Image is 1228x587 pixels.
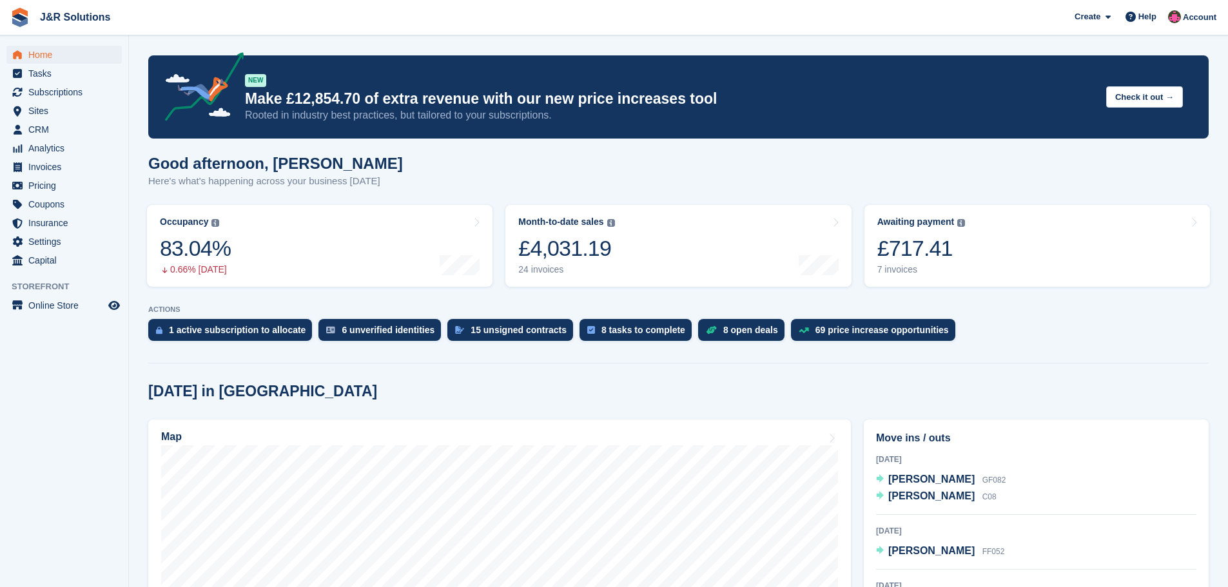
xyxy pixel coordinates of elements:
span: Insurance [28,214,106,232]
span: Tasks [28,64,106,82]
img: stora-icon-8386f47178a22dfd0bd8f6a31ec36ba5ce8667c1dd55bd0f319d3a0aa187defe.svg [10,8,30,27]
img: icon-info-grey-7440780725fd019a000dd9b08b2336e03edf1995a4989e88bcd33f0948082b44.svg [957,219,965,227]
h2: [DATE] in [GEOGRAPHIC_DATA] [148,383,377,400]
span: Analytics [28,139,106,157]
div: 15 unsigned contracts [471,325,567,335]
div: 0.66% [DATE] [160,264,231,275]
div: Occupancy [160,217,208,227]
img: contract_signature_icon-13c848040528278c33f63329250d36e43548de30e8caae1d1a13099fd9432cc5.svg [455,326,464,334]
span: C08 [982,492,997,501]
a: Awaiting payment £717.41 7 invoices [864,205,1210,287]
span: Invoices [28,158,106,176]
p: Here's what's happening across your business [DATE] [148,174,403,189]
a: menu [6,46,122,64]
a: 8 open deals [698,319,791,347]
a: Preview store [106,298,122,313]
a: 6 unverified identities [318,319,447,347]
img: Julie Morgan [1168,10,1181,23]
div: 24 invoices [518,264,614,275]
div: Awaiting payment [877,217,955,227]
div: 69 price increase opportunities [815,325,949,335]
span: Help [1138,10,1156,23]
a: 15 unsigned contracts [447,319,580,347]
a: menu [6,296,122,314]
img: price-adjustments-announcement-icon-8257ccfd72463d97f412b2fc003d46551f7dbcb40ab6d574587a9cd5c0d94... [154,52,244,126]
div: NEW [245,74,266,87]
img: icon-info-grey-7440780725fd019a000dd9b08b2336e03edf1995a4989e88bcd33f0948082b44.svg [607,219,615,227]
div: Month-to-date sales [518,217,603,227]
p: ACTIONS [148,305,1209,314]
span: Pricing [28,177,106,195]
img: task-75834270c22a3079a89374b754ae025e5fb1db73e45f91037f5363f120a921f8.svg [587,326,595,334]
button: Check it out → [1106,86,1183,108]
a: Month-to-date sales £4,031.19 24 invoices [505,205,851,287]
a: menu [6,233,122,251]
a: menu [6,120,122,139]
img: icon-info-grey-7440780725fd019a000dd9b08b2336e03edf1995a4989e88bcd33f0948082b44.svg [211,219,219,227]
span: Coupons [28,195,106,213]
div: 7 invoices [877,264,966,275]
span: CRM [28,120,106,139]
p: Make £12,854.70 of extra revenue with our new price increases tool [245,90,1096,108]
a: Occupancy 83.04% 0.66% [DATE] [147,205,492,287]
a: menu [6,158,122,176]
a: J&R Solutions [35,6,115,28]
div: 6 unverified identities [342,325,434,335]
span: GF082 [982,476,1006,485]
span: Storefront [12,280,128,293]
a: menu [6,83,122,101]
span: FF052 [982,547,1005,556]
div: [DATE] [876,454,1196,465]
a: menu [6,214,122,232]
span: Home [28,46,106,64]
div: £717.41 [877,235,966,262]
div: £4,031.19 [518,235,614,262]
p: Rooted in industry best practices, but tailored to your subscriptions. [245,108,1096,122]
a: menu [6,177,122,195]
a: menu [6,251,122,269]
div: 8 tasks to complete [601,325,685,335]
h2: Map [161,431,182,443]
a: 69 price increase opportunities [791,319,962,347]
span: Subscriptions [28,83,106,101]
a: menu [6,102,122,120]
div: 8 open deals [723,325,778,335]
img: deal-1b604bf984904fb50ccaf53a9ad4b4a5d6e5aea283cecdc64d6e3604feb123c2.svg [706,325,717,334]
span: Capital [28,251,106,269]
img: active_subscription_to_allocate_icon-d502201f5373d7db506a760aba3b589e785aa758c864c3986d89f69b8ff3... [156,326,162,334]
span: Account [1183,11,1216,24]
span: Create [1075,10,1100,23]
span: Settings [28,233,106,251]
span: [PERSON_NAME] [888,474,975,485]
div: 1 active subscription to allocate [169,325,306,335]
span: Online Store [28,296,106,314]
span: [PERSON_NAME] [888,545,975,556]
img: verify_identity-adf6edd0f0f0b5bbfe63781bf79b02c33cf7c696d77639b501bdc392416b5a36.svg [326,326,335,334]
a: [PERSON_NAME] FF052 [876,543,1004,560]
h2: Move ins / outs [876,430,1196,446]
a: 8 tasks to complete [580,319,698,347]
a: menu [6,195,122,213]
div: 83.04% [160,235,231,262]
img: price_increase_opportunities-93ffe204e8149a01c8c9dc8f82e8f89637d9d84a8eef4429ea346261dce0b2c0.svg [799,327,809,333]
span: Sites [28,102,106,120]
span: [PERSON_NAME] [888,490,975,501]
h1: Good afternoon, [PERSON_NAME] [148,155,403,172]
a: menu [6,64,122,82]
a: menu [6,139,122,157]
a: [PERSON_NAME] C08 [876,488,997,505]
a: 1 active subscription to allocate [148,319,318,347]
div: [DATE] [876,525,1196,537]
a: [PERSON_NAME] GF082 [876,472,1006,488]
